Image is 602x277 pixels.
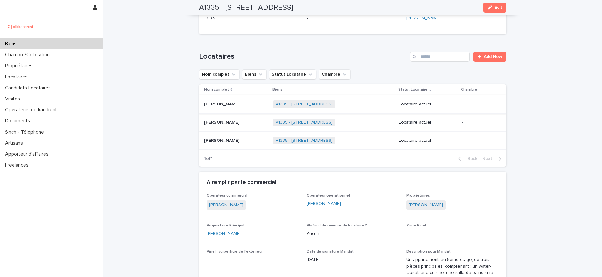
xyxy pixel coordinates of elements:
[3,85,56,91] p: Candidats Locataires
[453,156,480,162] button: Back
[482,157,496,161] span: Next
[207,179,276,186] h2: A remplir par le commercial
[406,250,451,253] span: Description pour Mandat
[462,138,496,143] p: -
[461,86,477,93] p: Chambre
[207,257,299,263] p: -
[204,119,240,125] p: [PERSON_NAME]
[473,52,506,62] a: Add New
[307,257,399,263] p: [DATE]
[207,15,299,22] p: 63.5
[462,102,496,107] p: -
[319,69,351,79] button: Chambre
[207,194,247,198] span: Opérateur commercial
[3,129,49,135] p: Sinch - Téléphone
[494,5,502,10] span: Edit
[207,250,263,253] span: Pinel : surperficie de l'extérieur
[399,138,457,143] p: Locataire actuel
[209,202,243,208] a: [PERSON_NAME]
[307,250,354,253] span: Date de signature Mandat
[272,86,283,93] p: Biens
[204,86,229,93] p: Nom complet
[307,200,341,207] a: [PERSON_NAME]
[307,224,367,227] span: Plafond de revenus du locataire ?
[242,69,267,79] button: Biens
[269,69,316,79] button: Statut Locataire
[399,120,457,125] p: Locataire actuel
[484,55,502,59] span: Add New
[199,3,293,12] h2: A1335 - [STREET_ADDRESS]
[410,52,470,62] input: Search
[3,162,34,168] p: Freelances
[3,41,22,47] p: Biens
[307,231,399,237] p: Aucun
[406,231,499,237] p: -
[3,140,28,146] p: Artisans
[406,15,441,22] a: [PERSON_NAME]
[276,102,333,107] a: A1335 - [STREET_ADDRESS]
[276,138,333,143] a: A1335 - [STREET_ADDRESS]
[204,137,240,143] p: [PERSON_NAME]
[307,15,399,22] p: -
[276,120,333,125] a: A1335 - [STREET_ADDRESS]
[199,113,506,131] tr: [PERSON_NAME][PERSON_NAME] A1335 - [STREET_ADDRESS] Locataire actuel-
[307,194,350,198] span: Opérateur opérationnel
[462,120,496,125] p: -
[204,100,240,107] p: [PERSON_NAME]
[480,156,506,162] button: Next
[5,20,35,33] img: UCB0brd3T0yccxBKYDjQ
[199,95,506,114] tr: [PERSON_NAME][PERSON_NAME] A1335 - [STREET_ADDRESS] Locataire actuel-
[207,231,241,237] a: [PERSON_NAME]
[3,52,55,58] p: Chambre/Colocation
[3,74,33,80] p: Locataires
[3,96,25,102] p: Visites
[199,52,408,61] h1: Locataires
[483,3,506,13] button: Edit
[398,86,428,93] p: Statut Locataire
[3,151,54,157] p: Apporteur d'affaires
[199,151,218,167] p: 1 of 1
[406,194,430,198] span: Propriétaires
[207,224,244,227] span: Propriétaire Principal
[199,131,506,150] tr: [PERSON_NAME][PERSON_NAME] A1335 - [STREET_ADDRESS] Locataire actuel-
[3,118,35,124] p: Documents
[3,63,38,69] p: Propriétaires
[406,224,426,227] span: Zone Pinel
[199,69,240,79] button: Nom complet
[464,157,477,161] span: Back
[399,102,457,107] p: Locataire actuel
[3,107,62,113] p: Operateurs clickandrent
[409,202,443,208] a: [PERSON_NAME]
